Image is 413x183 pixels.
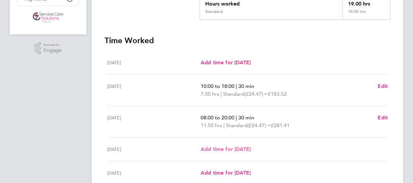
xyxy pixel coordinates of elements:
span: | [223,122,225,128]
span: 7.50 hrs [201,91,219,97]
span: (£24.47) = [244,91,268,97]
span: £281.41 [271,122,290,128]
a: Add time for [DATE] [201,169,251,177]
div: Standard [205,9,223,14]
a: Edit [378,82,388,90]
span: 10:00 to 18:00 [201,83,234,89]
div: [DATE] [107,145,201,153]
span: Edit [378,115,388,121]
span: Standard [226,122,247,129]
span: 30 min [238,115,254,121]
a: Powered byEngage [34,42,62,55]
span: Add time for [DATE] [201,170,251,176]
img: servicecare-logo-retina.png [33,12,63,23]
a: Add time for [DATE] [201,145,251,153]
a: Add time for [DATE] [201,59,251,67]
span: 30 min [238,83,254,89]
div: [DATE] [107,59,201,67]
span: (£24.47) = [247,122,271,128]
span: | [236,83,237,89]
span: £183.52 [268,91,287,97]
span: 08:00 to 20:00 [201,115,234,121]
h3: Time Worked [105,35,390,46]
span: Powered by [44,42,62,48]
div: [DATE] [107,169,201,177]
div: [DATE] [107,82,201,98]
span: | [236,115,237,121]
span: Add time for [DATE] [201,59,251,66]
span: | [220,91,222,97]
span: Standard [223,90,244,98]
div: 19.00 hrs [343,9,390,19]
div: [DATE] [107,114,201,129]
span: Edit [378,83,388,89]
span: 11.50 hrs [201,122,222,128]
span: Add time for [DATE] [201,146,251,152]
a: Go to home page [18,12,79,23]
a: Edit [378,114,388,122]
span: Engage [44,48,62,53]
